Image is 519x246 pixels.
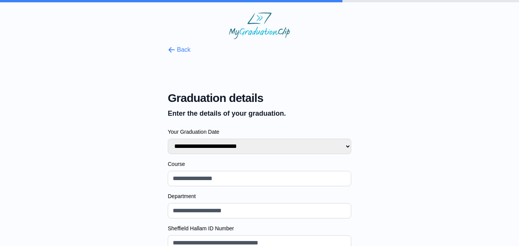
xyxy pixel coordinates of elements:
[168,128,351,136] label: Your Graduation Date
[229,12,290,39] img: MyGraduationClip
[168,160,351,168] label: Course
[168,108,351,119] p: Enter the details of your graduation.
[168,91,351,105] span: Graduation details
[168,45,191,54] button: Back
[168,225,351,232] label: Sheffield Hallam ID Number
[168,192,351,200] label: Department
